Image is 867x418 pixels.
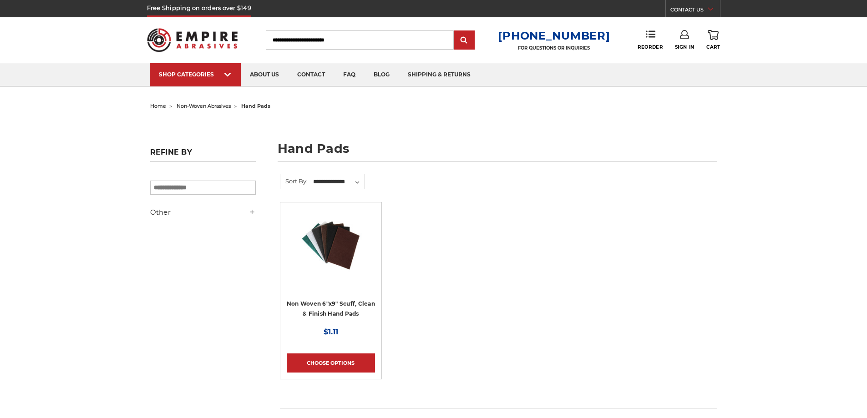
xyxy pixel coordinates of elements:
h5: Other [150,207,256,218]
p: FOR QUESTIONS OR INQUIRIES [498,45,610,51]
a: Non Woven 6"x9" Scuff, Clean & Finish Hand Pads [287,300,375,317]
span: Sign In [675,44,695,50]
span: $1.11 [324,327,338,336]
a: [PHONE_NUMBER] [498,29,610,42]
span: Reorder [638,44,663,50]
span: Cart [706,44,720,50]
h5: Refine by [150,148,256,162]
a: Non Woven 6"x9" Scuff, Clean & Finish Hand Pads [287,209,375,297]
a: blog [365,63,399,86]
select: Sort By: [312,175,365,189]
label: Sort By: [280,174,308,188]
a: contact [288,63,334,86]
a: shipping & returns [399,63,480,86]
span: hand pads [241,103,270,109]
img: Non Woven 6"x9" Scuff, Clean & Finish Hand Pads [294,209,367,282]
a: about us [241,63,288,86]
a: Cart [706,30,720,50]
a: Choose Options [287,353,375,373]
a: faq [334,63,365,86]
a: Reorder [638,30,663,50]
div: SHOP CATEGORIES [159,71,232,78]
h1: hand pads [278,142,717,162]
a: home [150,103,166,109]
a: non-woven abrasives [177,103,231,109]
img: Empire Abrasives [147,22,238,58]
input: Submit [455,31,473,50]
a: CONTACT US [670,5,720,17]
